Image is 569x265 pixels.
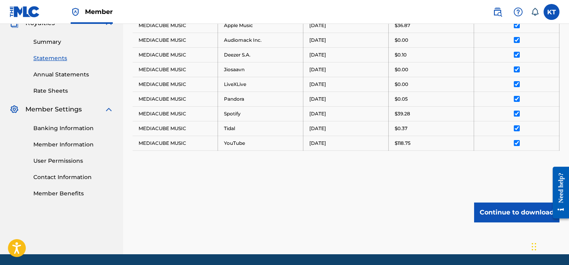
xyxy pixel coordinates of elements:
[133,92,218,106] td: MEDIACUBE MUSIC
[395,95,408,103] p: $0.05
[10,6,40,18] img: MLC Logo
[303,92,389,106] td: [DATE]
[218,33,303,47] td: Audiomack Inc.
[303,77,389,92] td: [DATE]
[218,121,303,136] td: Tidal
[303,136,389,150] td: [DATE]
[133,62,218,77] td: MEDIACUBE MUSIC
[531,8,539,16] div: Notifications
[513,7,523,17] img: help
[395,51,407,58] p: $0.10
[532,235,536,259] div: Drag
[474,203,559,222] button: Continue to download
[133,121,218,136] td: MEDIACUBE MUSIC
[33,189,114,198] a: Member Benefits
[218,106,303,121] td: Spotify
[104,105,114,114] img: expand
[218,92,303,106] td: Pandora
[33,124,114,132] a: Banking Information
[547,160,569,224] iframe: Resource Center
[33,140,114,149] a: Member Information
[218,62,303,77] td: Jiosaavn
[395,125,407,132] p: $0.37
[133,47,218,62] td: MEDIACUBE MUSIC
[303,106,389,121] td: [DATE]
[25,105,82,114] span: Member Settings
[395,110,410,117] p: $39.28
[218,18,303,33] td: Apple Music
[303,47,389,62] td: [DATE]
[395,22,410,29] p: $36.87
[133,77,218,92] td: MEDIACUBE MUSIC
[303,62,389,77] td: [DATE]
[510,4,526,20] div: Help
[33,157,114,165] a: User Permissions
[133,33,218,47] td: MEDIACUBE MUSIC
[33,38,114,46] a: Summary
[544,4,559,20] div: User Menu
[303,121,389,136] td: [DATE]
[490,4,505,20] a: Public Search
[133,106,218,121] td: MEDIACUBE MUSIC
[10,105,19,114] img: Member Settings
[133,18,218,33] td: MEDIACUBE MUSIC
[33,70,114,79] a: Annual Statements
[33,173,114,181] a: Contact Information
[493,7,502,17] img: search
[71,7,80,17] img: Top Rightsholder
[133,136,218,150] td: MEDIACUBE MUSIC
[395,81,408,88] p: $0.00
[529,227,569,265] iframe: Chat Widget
[33,87,114,95] a: Rate Sheets
[218,47,303,62] td: Deezer S.A.
[218,77,303,92] td: LiveXLive
[303,18,389,33] td: [DATE]
[85,7,113,16] span: Member
[303,33,389,47] td: [DATE]
[33,54,114,62] a: Statements
[395,37,408,44] p: $0.00
[395,66,408,73] p: $0.00
[395,140,411,147] p: $118.75
[218,136,303,150] td: YouTube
